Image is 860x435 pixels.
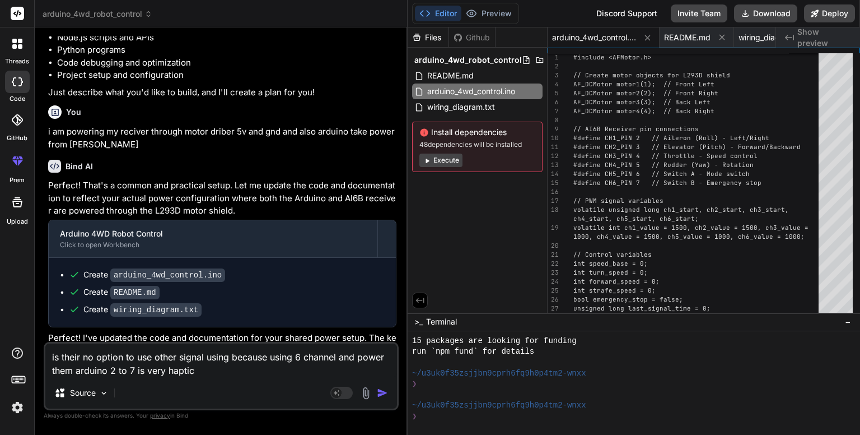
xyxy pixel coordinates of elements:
span: #define CH6_PIN 7 // Switch B - Emergency stop [573,179,761,187]
span: #define CH3_PIN 4 // Throttle - Speed control [573,152,758,160]
button: Execute [419,154,462,167]
span: #define CH2_PIN 3 // Elevator (Pitch) - Forward/ [573,143,769,151]
span: ❯ [412,411,418,422]
div: 19 [548,223,559,232]
span: privacy [150,412,170,419]
div: 16 [548,187,559,196]
span: unsigned long last_signal_time = 0; [573,304,711,312]
div: 20 [548,241,559,250]
textarea: is their no option to use other signal using because using 6 channel and power them arduino 2 to ... [45,344,397,377]
span: README.md [426,69,475,82]
span: #define CH1_PIN 2 // Aileron (Roll) - Left/Right [573,134,769,142]
p: Source [70,387,96,399]
button: Arduino 4WD Robot ControlClick to open Workbench [49,220,377,257]
span: arduino_4wd_control.ino [552,32,636,43]
span: − [845,316,851,327]
span: #define CH4_PIN 5 // Rudder (Yaw) - Rotation [573,161,754,169]
span: wiring_diagram.txt [426,100,496,114]
span: volatile unsigned long ch1_start, ch2_start, ch3_s [573,206,769,214]
span: volatile int ch1_value = 1500, ch2_value = 1500, c [573,224,769,232]
div: 2 [548,62,559,71]
div: 12 [548,151,559,160]
span: Backward [769,143,801,151]
p: Just describe what you'd like to build, and I'll create a plan for you! [48,86,396,99]
p: Always double-check its answers. Your in Bind [44,410,399,421]
label: Upload [7,217,28,226]
span: Terminal [426,316,457,327]
div: 15 [548,178,559,187]
div: 18 [548,205,559,214]
span: AF_DCMotor motor3(3); // Back Left [573,98,711,106]
div: 24 [548,277,559,286]
div: 1 [548,53,559,62]
div: 5 [548,89,559,98]
div: 10 [548,133,559,142]
div: 22 [548,259,559,268]
span: README.md [664,32,711,43]
div: 8 [548,115,559,124]
div: 6 [548,98,559,107]
h6: You [66,107,81,118]
button: Download [734,4,797,22]
label: threads [5,57,29,66]
span: // PWM signal variables [573,197,663,205]
span: #define CH5_PIN 6 // Switch A - Mode switch [573,170,750,178]
code: arduino_4wd_control.ino [110,269,225,282]
div: 27 [548,304,559,313]
img: attachment [359,387,372,400]
div: 7 [548,107,559,115]
span: arduino_4wd_robot_control [43,8,152,20]
div: 17 [548,196,559,205]
span: AF_DCMotor motor4(4); // Back Right [573,107,714,115]
span: 1000, ch4_value = 1500, ch5_value = 1000, ch6_valu [573,233,769,240]
label: prem [10,175,25,185]
span: >_ [414,316,423,327]
div: Click to open Workbench [60,240,366,249]
div: 11 [548,142,559,151]
span: // Create motor objects for L293D shield [573,71,730,79]
li: Python programs [57,44,396,57]
div: 23 [548,268,559,277]
span: // Control variables [573,251,652,258]
span: run `npm fund` for details [412,346,534,357]
span: int turn_speed = 0; [573,269,648,276]
li: Code debugging and optimization [57,57,396,70]
div: Create [83,286,160,298]
div: Discord Support [590,4,664,22]
div: 26 [548,295,559,304]
div: 3 [548,71,559,80]
div: 13 [548,160,559,169]
span: AF_DCMotor motor2(2); // Front Right [573,89,718,97]
span: int strafe_speed = 0; [573,286,656,294]
span: // AI6B Receiver pin connections [573,125,699,133]
span: arduino_4wd_control.ino [426,85,516,98]
p: i am powering my reciver through motor driber 5v and gnd and also arduino take power from [PERSON... [48,126,396,151]
li: Project setup and configuration [57,69,396,82]
img: icon [377,387,388,399]
div: 9 [548,124,559,133]
span: AF_DCMotor motor1(1); // Front Left [573,80,714,88]
span: 48 dependencies will be installed [419,140,535,149]
div: Create [83,269,225,281]
button: − [843,313,853,331]
code: wiring_diagram.txt [110,303,202,317]
div: Files [408,32,448,43]
span: e = 1000; [769,233,805,240]
span: int forward_speed = 0; [573,277,660,285]
div: Github [449,32,495,43]
span: ❯ [412,379,418,390]
div: 14 [548,169,559,178]
span: arduino_4wd_robot_control [414,54,522,66]
div: 25 [548,286,559,295]
div: Arduino 4WD Robot Control [60,228,366,239]
img: Pick Models [99,388,109,398]
button: Preview [461,6,516,21]
label: GitHub [7,133,27,143]
button: Invite Team [671,4,727,22]
span: wiring_diagram.txt [739,32,806,43]
span: h3_value = [769,224,808,232]
span: ~/u3uk0f35zsjjbn9cprh6fq9h0p4tm2-wnxx [412,368,586,379]
label: code [10,94,25,104]
div: Create [83,304,202,316]
li: Node.js scripts and APIs [57,31,396,44]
